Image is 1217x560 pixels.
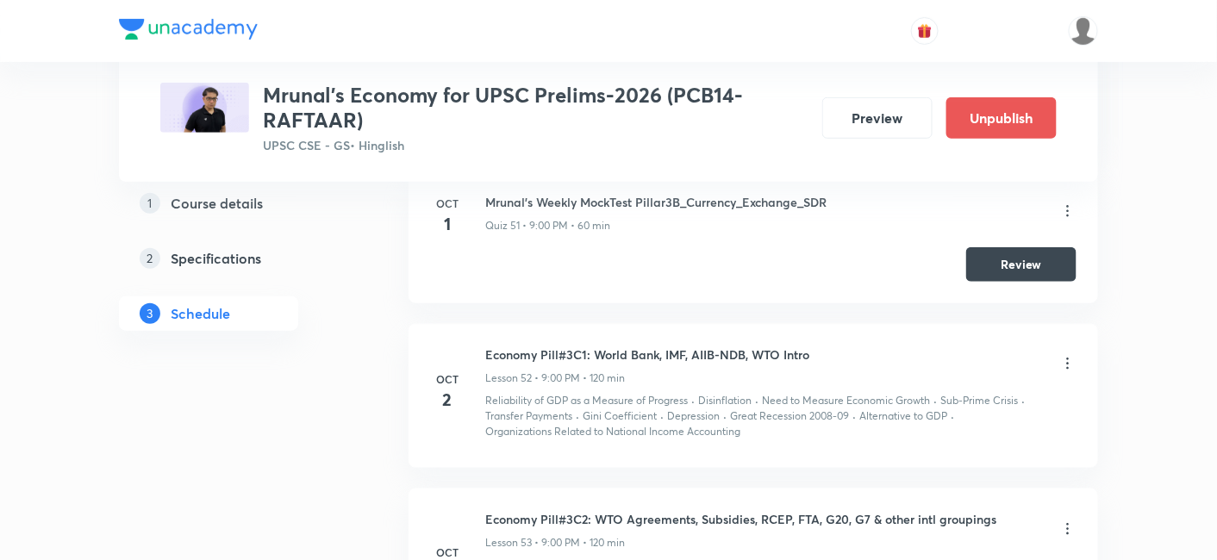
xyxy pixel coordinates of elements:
h6: Oct [430,544,465,560]
div: · [576,408,579,424]
img: Rajesh Kumar [1069,16,1098,46]
div: · [933,393,937,408]
img: avatar [917,23,933,39]
p: Need to Measure Economic Growth [762,393,930,408]
h4: 1 [430,211,465,237]
h4: 2 [430,387,465,413]
img: Company Logo [119,19,258,40]
a: Company Logo [119,19,258,44]
p: Sub-Prime Crisis [940,393,1018,408]
h5: Specifications [171,247,261,268]
div: · [1021,393,1025,408]
p: Alternative to GDP [859,408,947,424]
p: 3 [140,302,160,323]
p: Reliability of GDP as a Measure of Progress [485,393,688,408]
a: 2Specifications [119,240,353,275]
p: Gini Coefficient [583,408,657,424]
h6: Economy Pill#3C1: World Bank, IMF, AIIB-NDB, WTO Intro [485,345,809,364]
h5: Course details [171,192,263,213]
p: Transfer Payments [485,408,572,424]
div: · [755,393,758,408]
h3: Mrunal’s Economy for UPSC Prelims-2026 (PCB14-RAFTAAR) [263,83,808,133]
div: · [852,408,856,424]
a: 1Course details [119,185,353,220]
div: · [660,408,664,424]
p: Quiz 51 • 9:00 PM • 60 min [485,218,610,233]
div: · [691,393,695,408]
p: Disinflation [698,393,752,408]
p: Organizations Related to National Income Accounting [485,424,740,439]
p: Lesson 53 • 9:00 PM • 120 min [485,535,625,551]
div: · [951,408,954,424]
img: 52D19EBF-3429-4257-8382-D1F5A398FBB5_plus.png [160,83,249,133]
p: 2 [140,247,160,268]
button: Review [966,247,1077,282]
p: Lesson 52 • 9:00 PM • 120 min [485,370,625,386]
p: 1 [140,192,160,213]
button: Unpublish [946,97,1057,139]
h6: Oct [430,371,465,387]
button: Preview [822,97,933,139]
p: Depression [667,408,720,424]
button: avatar [911,17,939,45]
h5: Schedule [171,302,230,323]
h6: Oct [430,196,465,211]
p: UPSC CSE - GS • Hinglish [263,136,808,154]
h6: Mrunal's Weekly MockTest Pillar3B_Currency_Exchange_SDR [485,193,827,211]
p: Great Recession 2008-09 [730,408,849,424]
h6: Economy Pill#3C2: WTO Agreements, Subsidies, RCEP, FTA, G20, G7 & other intl groupings [485,510,996,528]
div: · [723,408,727,424]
